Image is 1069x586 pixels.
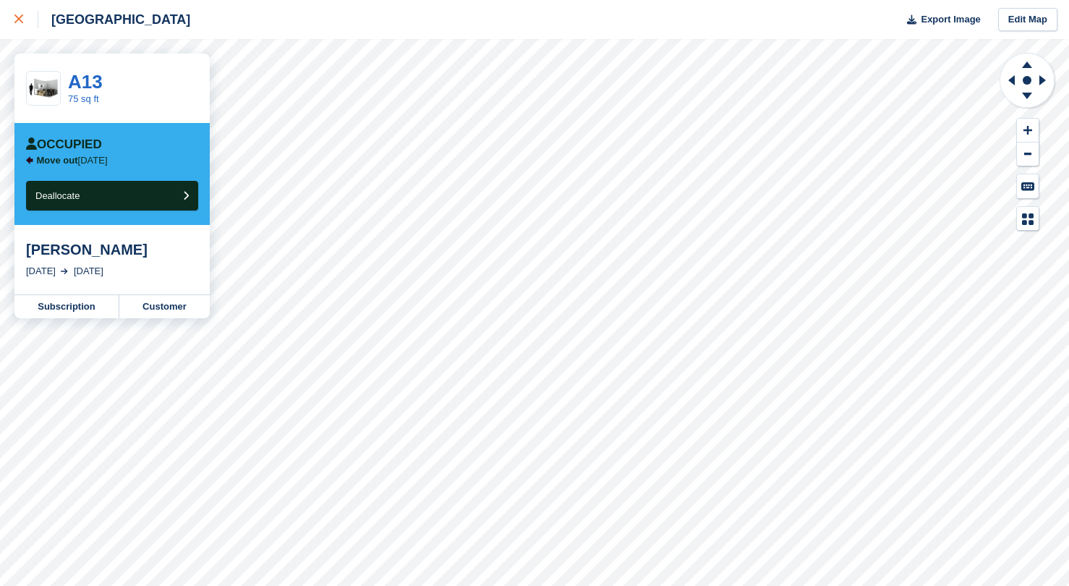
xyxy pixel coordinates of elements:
button: Map Legend [1017,207,1039,231]
div: [DATE] [74,264,103,279]
div: Occupied [26,137,102,152]
img: arrow-left-icn-90495f2de72eb5bd0bd1c3c35deca35cc13f817d75bef06ecd7c0b315636ce7e.svg [26,156,33,164]
a: Edit Map [998,8,1057,32]
img: arrow-right-light-icn-cde0832a797a2874e46488d9cf13f60e5c3a73dbe684e267c42b8395dfbc2abf.svg [61,268,68,274]
button: Keyboard Shortcuts [1017,174,1039,198]
span: Move out [37,155,78,166]
p: [DATE] [37,155,108,166]
span: Deallocate [35,190,80,201]
a: Customer [119,295,210,318]
button: Export Image [898,8,981,32]
div: [DATE] [26,264,56,279]
button: Zoom Out [1017,143,1039,166]
button: Zoom In [1017,119,1039,143]
a: 75 sq ft [68,93,99,104]
img: 75-sqft-unit.jpg [27,76,60,101]
span: Export Image [921,12,980,27]
div: [PERSON_NAME] [26,241,198,258]
div: [GEOGRAPHIC_DATA] [38,11,190,28]
button: Deallocate [26,181,198,211]
a: Subscription [14,295,119,318]
a: A13 [68,71,103,93]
